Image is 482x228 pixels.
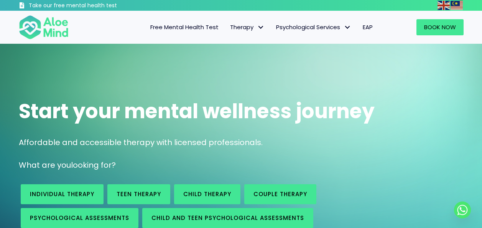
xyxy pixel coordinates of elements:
[79,19,378,35] nav: Menu
[424,23,456,31] span: Book Now
[145,19,224,35] a: Free Mental Health Test
[21,208,138,228] a: Psychological assessments
[363,23,373,31] span: EAP
[117,190,161,198] span: Teen Therapy
[19,160,71,170] span: What are you
[142,208,313,228] a: Child and Teen Psychological assessments
[30,214,129,222] span: Psychological assessments
[151,214,304,222] span: Child and Teen Psychological assessments
[19,2,158,11] a: Take our free mental health test
[29,2,158,10] h3: Take our free mental health test
[30,190,94,198] span: Individual therapy
[244,184,316,204] a: Couple therapy
[230,23,265,31] span: Therapy
[19,15,69,40] img: Aloe mind Logo
[224,19,270,35] a: TherapyTherapy: submenu
[183,190,231,198] span: Child Therapy
[255,22,266,33] span: Therapy: submenu
[357,19,378,35] a: EAP
[342,22,353,33] span: Psychological Services: submenu
[107,184,170,204] a: Teen Therapy
[438,1,451,10] a: English
[174,184,240,204] a: Child Therapy
[270,19,357,35] a: Psychological ServicesPsychological Services: submenu
[19,97,375,125] span: Start your mental wellness journey
[19,137,464,148] p: Affordable and accessible therapy with licensed professionals.
[71,160,116,170] span: looking for?
[253,190,307,198] span: Couple therapy
[276,23,351,31] span: Psychological Services
[21,184,104,204] a: Individual therapy
[416,19,464,35] a: Book Now
[438,1,450,10] img: en
[451,1,463,10] img: ms
[454,202,471,218] a: Whatsapp
[451,1,464,10] a: Malay
[150,23,219,31] span: Free Mental Health Test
